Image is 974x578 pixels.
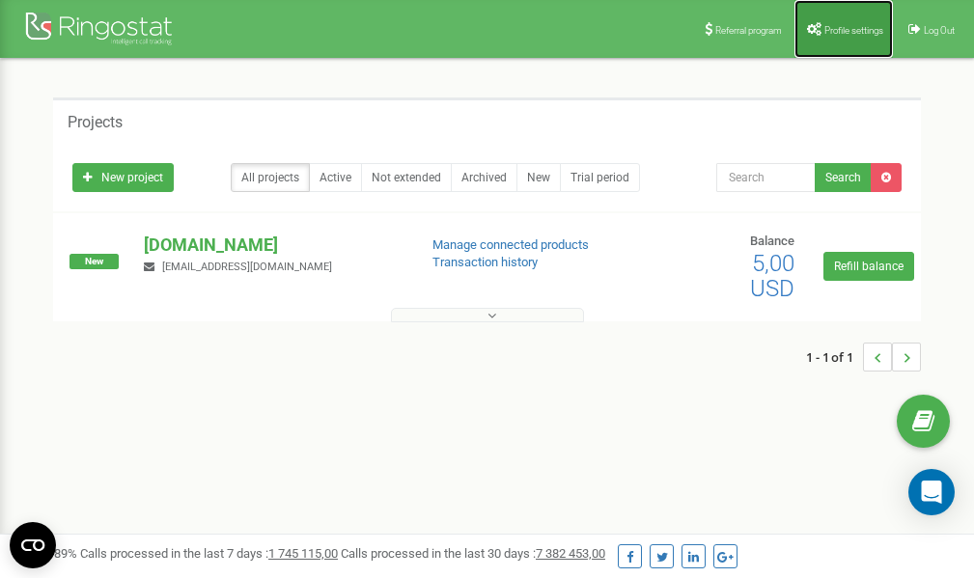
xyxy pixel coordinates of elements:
[823,252,914,281] a: Refill balance
[231,163,310,192] a: All projects
[715,25,782,36] span: Referral program
[162,261,332,273] span: [EMAIL_ADDRESS][DOMAIN_NAME]
[341,546,605,561] span: Calls processed in the last 30 days :
[815,163,872,192] button: Search
[432,255,538,269] a: Transaction history
[70,254,119,269] span: New
[72,163,174,192] a: New project
[10,522,56,568] button: Open CMP widget
[536,546,605,561] u: 7 382 453,00
[908,469,955,515] div: Open Intercom Messenger
[824,25,883,36] span: Profile settings
[361,163,452,192] a: Not extended
[516,163,561,192] a: New
[432,237,589,252] a: Manage connected products
[716,163,816,192] input: Search
[68,114,123,131] h5: Projects
[144,233,401,258] p: [DOMAIN_NAME]
[750,250,794,302] span: 5,00 USD
[268,546,338,561] u: 1 745 115,00
[560,163,640,192] a: Trial period
[451,163,517,192] a: Archived
[750,234,794,248] span: Balance
[924,25,955,36] span: Log Out
[80,546,338,561] span: Calls processed in the last 7 days :
[806,323,921,391] nav: ...
[806,343,863,372] span: 1 - 1 of 1
[309,163,362,192] a: Active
